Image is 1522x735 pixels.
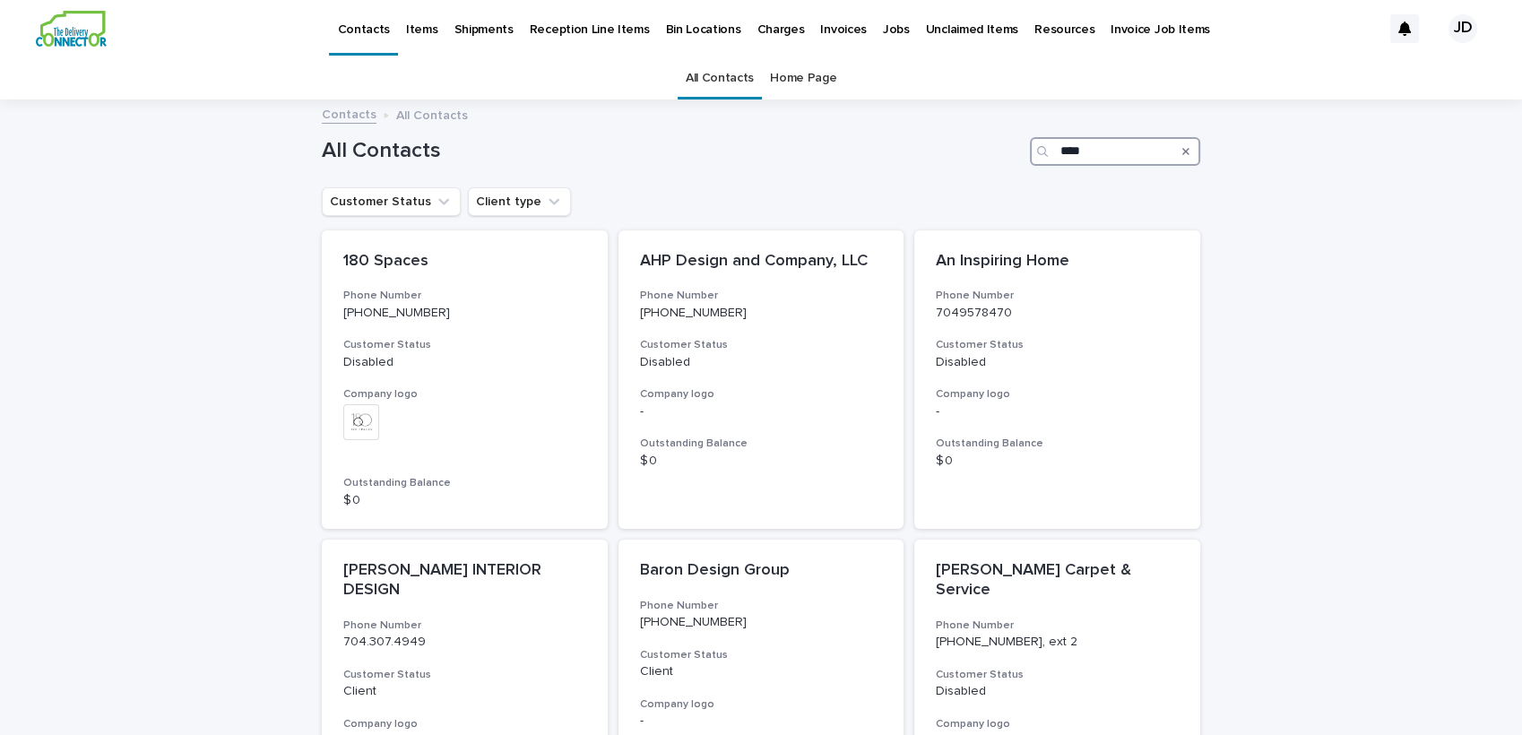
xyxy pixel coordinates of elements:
[343,684,586,699] p: Client
[936,684,1179,699] p: Disabled
[936,717,1179,731] h3: Company logo
[640,252,883,272] p: AHP Design and Company, LLC
[936,387,1179,402] h3: Company logo
[640,289,883,303] h3: Phone Number
[343,561,586,600] p: [PERSON_NAME] INTERIOR DESIGN
[936,454,1179,469] p: $ 0
[640,307,747,319] a: [PHONE_NUMBER]
[343,387,586,402] h3: Company logo
[640,599,883,613] h3: Phone Number
[640,454,883,469] p: $ 0
[343,476,586,490] h3: Outstanding Balance
[640,697,883,712] h3: Company logo
[640,713,883,729] p: -
[936,636,1077,648] a: [PHONE_NUMBER], ext 2
[343,618,586,633] h3: Phone Number
[343,717,586,731] h3: Company logo
[640,404,883,419] p: -
[936,252,1179,272] p: An Inspiring Home
[36,11,107,47] img: aCWQmA6OSGG0Kwt8cj3c
[1030,137,1200,166] input: Search
[936,307,1012,319] a: 7049578470
[343,668,586,682] h3: Customer Status
[640,664,883,679] p: Client
[396,104,468,124] p: All Contacts
[343,338,586,352] h3: Customer Status
[343,636,426,648] a: 704.307.4949
[322,103,376,124] a: Contacts
[640,437,883,451] h3: Outstanding Balance
[936,618,1179,633] h3: Phone Number
[322,138,1023,164] h1: All Contacts
[343,289,586,303] h3: Phone Number
[770,57,836,99] a: Home Page
[322,187,461,216] button: Customer Status
[322,230,608,530] a: 180 SpacesPhone Number[PHONE_NUMBER]Customer StatusDisabledCompany logoOutstanding Balance$ 0
[640,387,883,402] h3: Company logo
[686,57,754,99] a: All Contacts
[1448,14,1477,43] div: JD
[343,252,586,272] p: 180 Spaces
[343,307,450,319] a: [PHONE_NUMBER]
[618,230,904,530] a: AHP Design and Company, LLCPhone Number[PHONE_NUMBER]Customer StatusDisabledCompany logo-Outstand...
[936,338,1179,352] h3: Customer Status
[936,561,1179,600] p: [PERSON_NAME] Carpet & Service
[343,355,586,370] p: Disabled
[468,187,571,216] button: Client type
[936,289,1179,303] h3: Phone Number
[914,230,1200,530] a: An Inspiring HomePhone Number7049578470Customer StatusDisabledCompany logo-Outstanding Balance$ 0
[640,616,747,628] a: [PHONE_NUMBER]
[936,668,1179,682] h3: Customer Status
[640,561,883,581] p: Baron Design Group
[640,338,883,352] h3: Customer Status
[936,355,1179,370] p: Disabled
[343,493,586,508] p: $ 0
[936,437,1179,451] h3: Outstanding Balance
[936,404,1179,419] p: -
[640,355,883,370] p: Disabled
[640,648,883,662] h3: Customer Status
